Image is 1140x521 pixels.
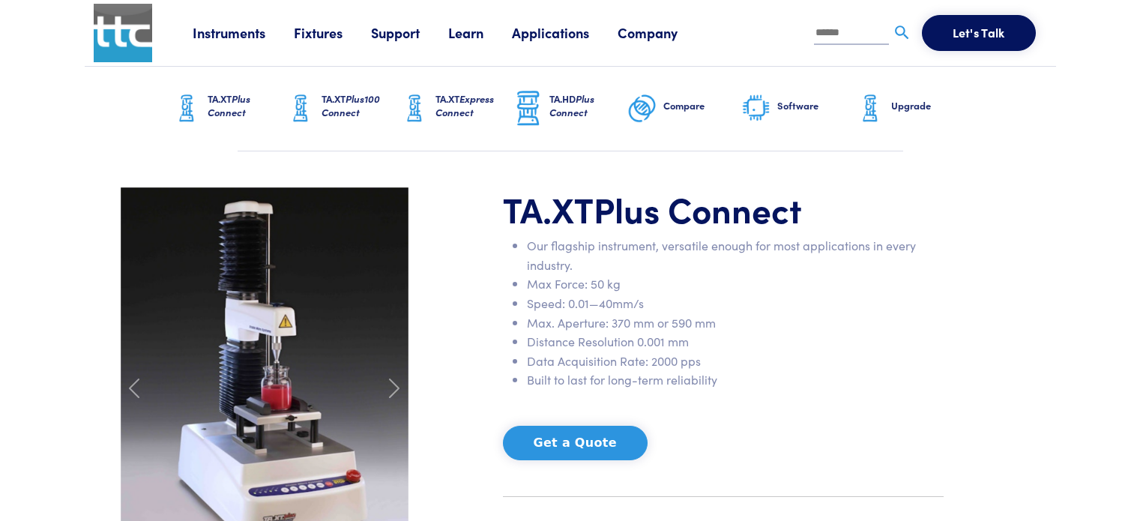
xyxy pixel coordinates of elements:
a: TA.XTPlus100 Connect [286,67,399,151]
img: ttc_logo_1x1_v1.0.png [94,4,152,62]
a: Learn [448,23,512,42]
a: Company [618,23,706,42]
a: TA.XTExpress Connect [399,67,513,151]
h6: TA.XT [208,92,286,119]
a: Software [741,67,855,151]
span: Plus Connect [594,184,802,232]
a: Fixtures [294,23,371,42]
img: ta-xt-graphic.png [172,90,202,127]
a: TA.HDPlus Connect [513,67,627,151]
img: software-graphic.png [741,93,771,124]
span: Plus Connect [549,91,594,119]
img: compare-graphic.png [627,90,657,127]
li: Speed: 0.01—40mm/s [527,294,944,313]
h6: Software [777,99,855,112]
li: Max. Aperture: 370 mm or 590 mm [527,313,944,333]
h6: TA.XT [435,92,513,119]
img: ta-xt-graphic.png [286,90,316,127]
button: Let's Talk [922,15,1036,51]
h6: TA.XT [322,92,399,119]
img: ta-xt-graphic.png [855,90,885,127]
button: Get a Quote [503,426,648,460]
a: Applications [512,23,618,42]
span: Plus Connect [208,91,250,119]
li: Built to last for long-term reliability [527,370,944,390]
a: Instruments [193,23,294,42]
span: Plus100 Connect [322,91,380,119]
h1: TA.XT [503,187,944,231]
h6: TA.HD [549,92,627,119]
a: Support [371,23,448,42]
li: Data Acquisition Rate: 2000 pps [527,352,944,371]
h6: Upgrade [891,99,969,112]
h6: Compare [663,99,741,112]
li: Our flagship instrument, versatile enough for most applications in every industry. [527,236,944,274]
span: Express Connect [435,91,494,119]
li: Distance Resolution 0.001 mm [527,332,944,352]
img: ta-xt-graphic.png [399,90,429,127]
a: Compare [627,67,741,151]
a: TA.XTPlus Connect [172,67,286,151]
li: Max Force: 50 kg [527,274,944,294]
a: Upgrade [855,67,969,151]
img: ta-hd-graphic.png [513,89,543,128]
